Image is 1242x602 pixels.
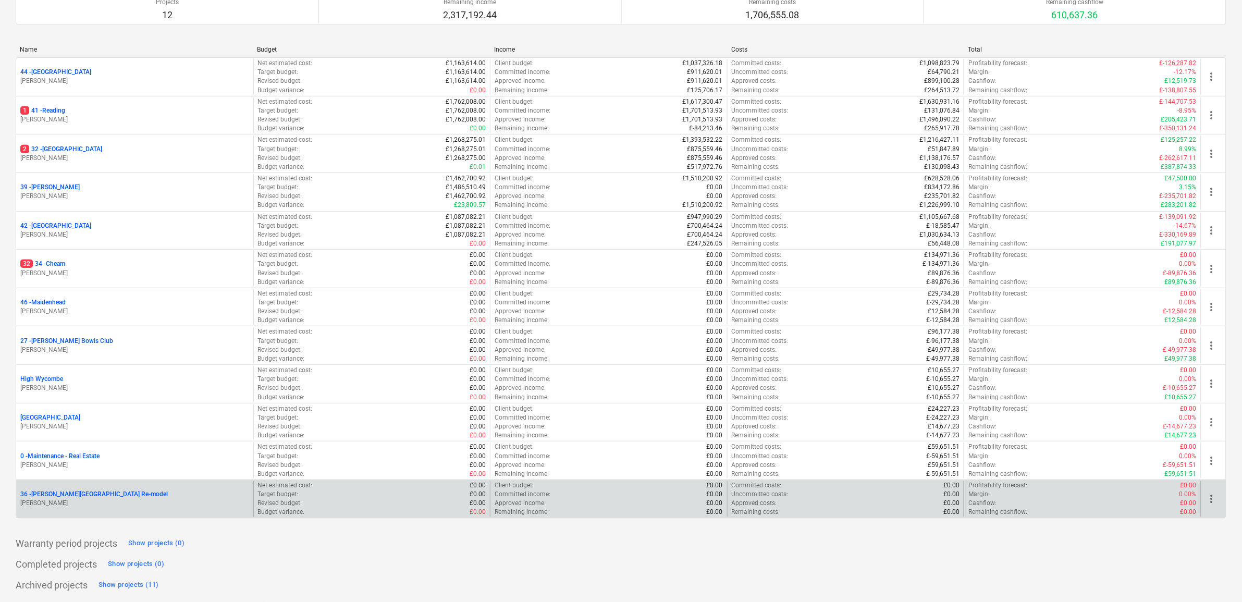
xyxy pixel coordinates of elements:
div: 0 -Maintenance - Real Estate[PERSON_NAME] [20,452,249,470]
p: Margin : [968,260,990,268]
p: Approved income : [495,192,546,201]
span: 2 [20,145,29,153]
p: £0.00 [470,124,486,133]
p: £-262,617.11 [1160,154,1197,163]
p: -8.95% [1178,106,1197,115]
p: Cashflow : [968,154,997,163]
p: £0.00 [470,260,486,268]
p: Approved costs : [732,307,777,316]
p: Net estimated cost : [258,59,313,68]
p: Approved costs : [732,77,777,85]
p: £134,971.36 [924,251,960,260]
p: [PERSON_NAME] [20,115,249,124]
p: £0.00 [707,298,723,307]
p: Revised budget : [258,77,302,85]
p: £387,874.33 [1161,163,1197,171]
div: 3234 -Cheam[PERSON_NAME] [20,260,249,277]
p: £125,706.17 [687,86,723,95]
p: Margin : [968,68,990,77]
p: £0.00 [707,316,723,325]
p: £0.00 [707,192,723,201]
span: more_vert [1206,263,1218,275]
p: 0 - Maintenance - Real Estate [20,452,100,461]
div: Total [968,46,1197,53]
p: Remaining cashflow : [968,124,1027,133]
p: £0.00 [707,327,723,336]
span: more_vert [1206,70,1218,83]
p: Target budget : [258,145,299,154]
p: [PERSON_NAME] [20,461,249,470]
p: £1,163,614.00 [446,68,486,77]
p: 8.99% [1179,145,1197,154]
p: £264,513.72 [924,86,960,95]
div: High Wycombe[PERSON_NAME] [20,375,249,392]
p: Cashflow : [968,77,997,85]
p: £0.00 [470,316,486,325]
p: Target budget : [258,106,299,115]
p: £130,098.43 [924,163,960,171]
p: £1,037,326.18 [683,59,723,68]
p: £0.00 [470,86,486,95]
p: £0.00 [470,298,486,307]
p: £131,076.84 [924,106,960,115]
p: Profitability forecast : [968,327,1027,336]
p: £29,734.28 [928,289,960,298]
p: £-89,876.36 [926,278,960,287]
p: £56,448.08 [928,239,960,248]
p: [PERSON_NAME] [20,269,249,278]
p: 3.15% [1179,183,1197,192]
p: £0.00 [470,251,486,260]
p: Remaining cashflow : [968,86,1027,95]
span: more_vert [1206,224,1218,237]
div: Show projects (11) [99,579,159,591]
div: Show projects (0) [108,558,164,570]
p: £1,138,176.57 [919,154,960,163]
p: 0.00% [1179,298,1197,307]
p: Remaining cashflow : [968,239,1027,248]
p: Uncommitted costs : [732,68,789,77]
p: £205,423.71 [1161,115,1197,124]
p: Remaining income : [495,239,549,248]
p: Budget variance : [258,239,305,248]
p: Committed costs : [732,327,782,336]
div: 232 -[GEOGRAPHIC_DATA][PERSON_NAME] [20,145,249,163]
p: £1,268,275.00 [446,154,486,163]
div: 42 -[GEOGRAPHIC_DATA][PERSON_NAME] [20,222,249,239]
p: 0.00% [1179,260,1197,268]
p: Revised budget : [258,154,302,163]
p: £0.00 [470,327,486,336]
p: Margin : [968,222,990,230]
p: Net estimated cost : [258,97,313,106]
p: Approved income : [495,77,546,85]
p: £1,268,275.01 [446,145,486,154]
p: Committed costs : [732,289,782,298]
p: Remaining costs : [732,278,780,287]
p: Committed income : [495,68,550,77]
p: £1,762,008.00 [446,97,486,106]
p: Client budget : [495,174,534,183]
p: [PERSON_NAME] [20,192,249,201]
p: [GEOGRAPHIC_DATA] [20,413,80,422]
p: £96,177.38 [928,327,960,336]
p: Committed costs : [732,59,782,68]
p: £1,701,513.93 [683,115,723,124]
p: £517,972.76 [687,163,723,171]
p: Remaining cashflow : [968,201,1027,210]
p: Revised budget : [258,115,302,124]
p: £-29,734.28 [926,298,960,307]
p: £1,510,200.92 [683,201,723,210]
p: Committed costs : [732,174,782,183]
p: [PERSON_NAME] [20,154,249,163]
p: Profitability forecast : [968,97,1027,106]
p: £0.00 [707,260,723,268]
p: Net estimated cost : [258,251,313,260]
p: Cashflow : [968,192,997,201]
p: Uncommitted costs : [732,260,789,268]
p: Revised budget : [258,192,302,201]
div: 39 -[PERSON_NAME][PERSON_NAME] [20,183,249,201]
span: more_vert [1206,493,1218,505]
p: Profitability forecast : [968,174,1027,183]
p: £1,105,667.68 [919,213,960,222]
p: Committed costs : [732,136,782,144]
p: 41 - Reading [20,106,65,115]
